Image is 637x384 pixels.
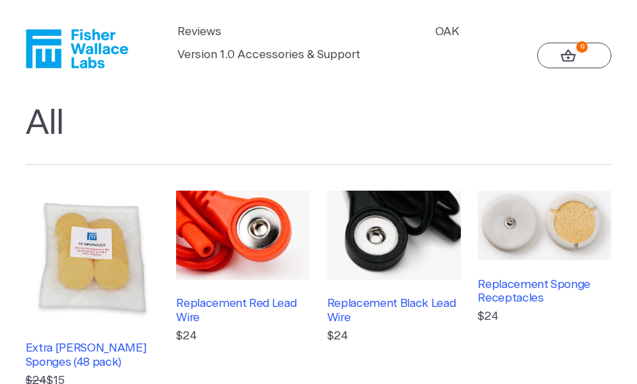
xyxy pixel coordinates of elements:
h3: Replacement Black Lead Wire [327,297,461,325]
img: Replacement Black Lead Wire [327,191,461,280]
h3: Extra [PERSON_NAME] Sponges (48 pack) [26,341,159,369]
h1: All [26,103,612,165]
img: Replacement Sponge Receptacles [478,191,611,260]
a: Version 1.0 Accessories & Support [177,46,360,64]
a: OAK [435,23,460,41]
a: 0 [537,43,611,68]
p: $24 [176,327,310,345]
h3: Replacement Sponge Receptacles [478,278,611,306]
strong: 0 [576,41,588,53]
h3: Replacement Red Lead Wire [176,297,310,325]
img: Extra Fisher Wallace Sponges (48 pack) [26,191,159,325]
p: $24 [327,327,461,345]
a: Fisher Wallace [26,29,128,68]
a: Reviews [177,23,221,41]
img: Replacement Red Lead Wire [176,191,310,280]
p: $24 [478,308,611,325]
